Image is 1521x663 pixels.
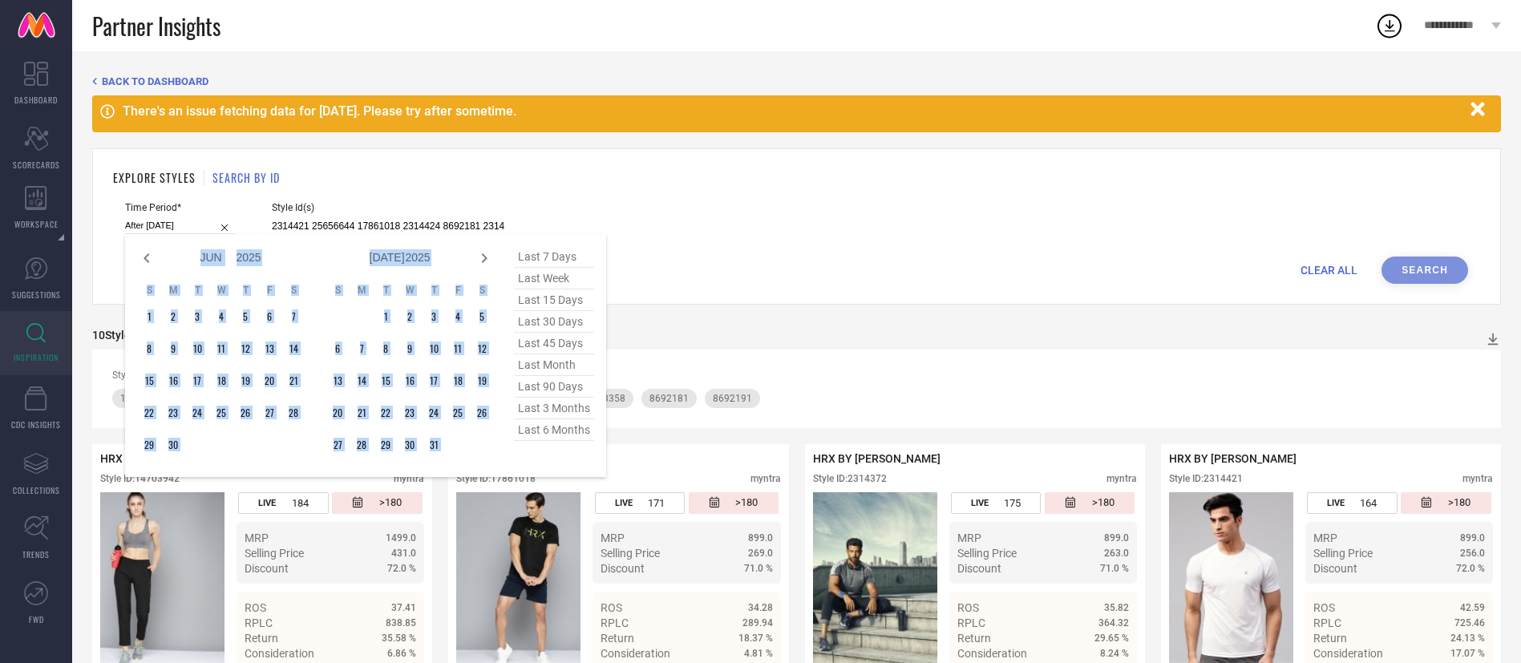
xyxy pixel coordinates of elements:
[475,249,494,268] div: Next month
[514,333,594,354] span: last 45 days
[161,337,185,361] td: Mon Jun 09 2025
[1094,633,1129,644] span: 29.65 %
[971,498,989,508] span: LIVE
[350,433,374,457] td: Mon Jul 28 2025
[326,369,350,393] td: Sun Jul 13 2025
[1327,498,1345,508] span: LIVE
[398,433,422,457] td: Wed Jul 30 2025
[281,401,305,425] td: Sat Jun 28 2025
[446,401,470,425] td: Fri Jul 25 2025
[161,369,185,393] td: Mon Jun 16 2025
[209,284,233,297] th: Wednesday
[1375,11,1404,40] div: Open download list
[257,369,281,393] td: Fri Jun 20 2025
[601,547,660,560] span: Selling Price
[1450,648,1485,659] span: 17.07 %
[374,433,398,457] td: Tue Jul 29 2025
[233,369,257,393] td: Thu Jun 19 2025
[161,433,185,457] td: Mon Jun 30 2025
[161,305,185,329] td: Mon Jun 02 2025
[1460,532,1485,544] span: 899.0
[1301,264,1357,277] span: CLEAR ALL
[245,617,273,629] span: RPLC
[514,376,594,398] span: last 90 days
[957,601,979,614] span: ROS
[379,496,402,510] span: >180
[272,202,504,213] span: Style Id(s)
[258,498,276,508] span: LIVE
[374,401,398,425] td: Tue Jul 22 2025
[748,602,773,613] span: 34.28
[281,305,305,329] td: Sat Jun 07 2025
[601,617,629,629] span: RPLC
[1307,492,1397,514] div: Number of days the style has been live on the platform
[957,617,985,629] span: RPLC
[238,492,328,514] div: Number of days the style has been live on the platform
[1460,602,1485,613] span: 42.59
[120,393,165,404] span: 14703942
[744,648,773,659] span: 4.81 %
[233,337,257,361] td: Thu Jun 12 2025
[1313,562,1357,575] span: Discount
[386,617,416,629] span: 838.85
[374,305,398,329] td: Tue Jul 01 2025
[398,284,422,297] th: Wednesday
[446,284,470,297] th: Friday
[281,284,305,297] th: Saturday
[394,473,424,484] div: myntra
[1313,601,1335,614] span: ROS
[422,369,446,393] td: Thu Jul 17 2025
[29,613,44,625] span: FWD
[92,75,1501,87] div: Back TO Dashboard
[514,398,594,419] span: last 3 months
[648,497,665,509] span: 171
[391,602,416,613] span: 37.41
[422,433,446,457] td: Thu Jul 31 2025
[257,305,281,329] td: Fri Jun 06 2025
[233,401,257,425] td: Thu Jun 26 2025
[137,401,161,425] td: Sun Jun 22 2025
[398,337,422,361] td: Wed Jul 09 2025
[22,548,50,560] span: TRENDS
[137,433,161,457] td: Sun Jun 29 2025
[1169,473,1243,484] div: Style ID: 2314421
[185,401,209,425] td: Tue Jun 24 2025
[422,337,446,361] td: Thu Jul 10 2025
[957,532,981,544] span: MRP
[92,10,220,42] span: Partner Insights
[813,452,941,465] span: HRX BY [PERSON_NAME]
[209,337,233,361] td: Wed Jun 11 2025
[1104,602,1129,613] span: 35.82
[245,601,266,614] span: ROS
[1092,496,1114,510] span: >180
[233,284,257,297] th: Thursday
[601,632,634,645] span: Return
[326,401,350,425] td: Sun Jul 20 2025
[1448,496,1470,510] span: >180
[1098,617,1129,629] span: 364.32
[185,284,209,297] th: Tuesday
[245,632,278,645] span: Return
[209,369,233,393] td: Wed Jun 18 2025
[281,337,305,361] td: Sat Jun 14 2025
[951,492,1041,514] div: Number of days the style has been live on the platform
[514,354,594,376] span: last month
[1456,563,1485,574] span: 72.0 %
[514,268,594,289] span: last week
[11,418,61,431] span: CDC INSIGHTS
[374,337,398,361] td: Tue Jul 08 2025
[245,532,269,544] span: MRP
[14,94,58,106] span: DASHBOARD
[1313,617,1341,629] span: RPLC
[374,284,398,297] th: Tuesday
[470,337,494,361] td: Sat Jul 12 2025
[742,617,773,629] span: 289.94
[387,648,416,659] span: 6.86 %
[957,632,991,645] span: Return
[100,473,180,484] div: Style ID: 14703942
[615,498,633,508] span: LIVE
[1313,532,1337,544] span: MRP
[92,329,136,342] div: 10 Styles
[326,433,350,457] td: Sun Jul 27 2025
[137,305,161,329] td: Sun Jun 01 2025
